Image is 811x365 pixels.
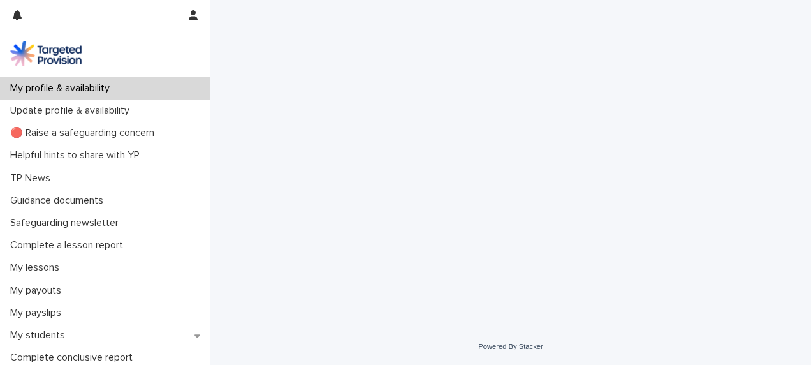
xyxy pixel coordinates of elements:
[5,82,120,94] p: My profile & availability
[5,217,129,229] p: Safeguarding newsletter
[10,41,82,66] img: M5nRWzHhSzIhMunXDL62
[5,352,143,364] p: Complete conclusive report
[5,149,150,161] p: Helpful hints to share with YP
[5,262,69,274] p: My lessons
[5,239,133,251] p: Complete a lesson report
[478,343,543,350] a: Powered By Stacker
[5,105,140,117] p: Update profile & availability
[5,307,71,319] p: My payslips
[5,285,71,297] p: My payouts
[5,172,61,184] p: TP News
[5,195,113,207] p: Guidance documents
[5,127,164,139] p: 🔴 Raise a safeguarding concern
[5,329,75,341] p: My students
